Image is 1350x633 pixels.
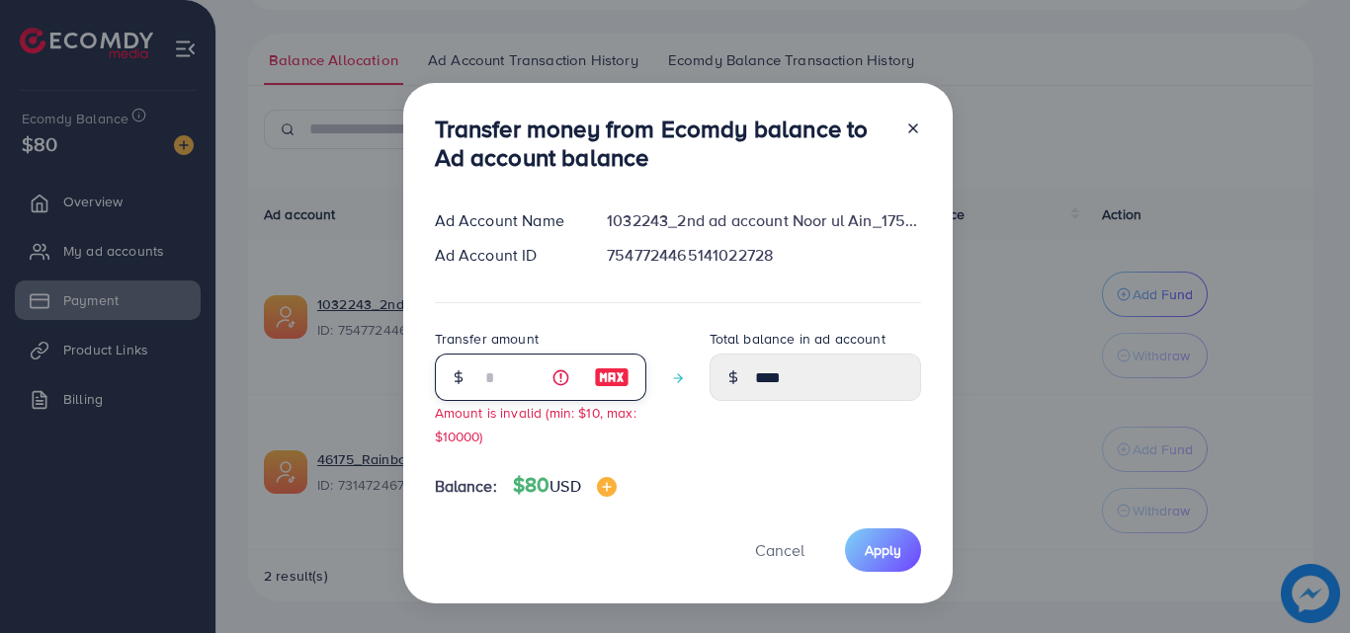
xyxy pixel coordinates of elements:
[435,329,539,349] label: Transfer amount
[419,209,592,232] div: Ad Account Name
[419,244,592,267] div: Ad Account ID
[755,539,804,561] span: Cancel
[591,244,936,267] div: 7547724465141022728
[865,540,901,560] span: Apply
[845,528,921,571] button: Apply
[549,475,580,497] span: USD
[710,329,886,349] label: Total balance in ad account
[435,475,497,498] span: Balance:
[591,209,936,232] div: 1032243_2nd ad account Noor ul Ain_1757341624637
[435,403,636,444] small: Amount is invalid (min: $10, max: $10000)
[435,115,889,172] h3: Transfer money from Ecomdy balance to Ad account balance
[594,365,630,389] img: image
[513,473,617,498] h4: $80
[597,477,617,497] img: image
[730,528,829,571] button: Cancel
